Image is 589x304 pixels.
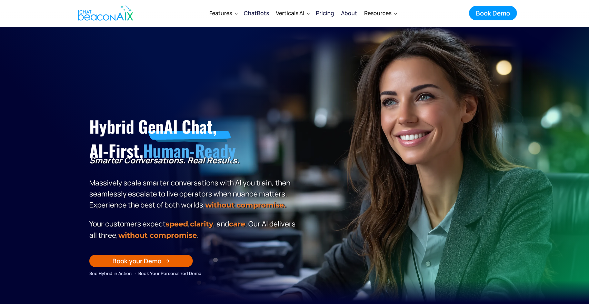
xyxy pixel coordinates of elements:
div: Resources [361,5,400,21]
img: Dropdown [307,12,310,15]
a: About [338,4,361,22]
div: Verticals AI [276,8,304,18]
div: Features [206,5,240,21]
span: Human-Ready [143,138,236,163]
a: Pricing [312,4,338,22]
strong: Smarter Conversations. Real Results. [89,154,239,166]
div: About [341,8,357,18]
div: ChatBots [244,8,269,18]
div: Pricing [316,8,334,18]
div: See Hybrid in Action → Book Your Personalized Demo [89,270,298,277]
a: home [72,1,137,25]
p: Massively scale smarter conversations with AI you train, then seamlessly escalate to live operato... [89,155,298,211]
div: Resources [364,8,391,18]
h1: Hybrid GenAI Chat, AI-First, [89,114,298,163]
div: Book Demo [476,9,510,18]
strong: speed [166,220,188,228]
span: without compromise [118,231,197,240]
img: Arrow [166,259,170,263]
p: Your customers expect , , and . Our Al delivers all three, . [89,218,298,241]
div: Verticals AI [272,5,312,21]
a: Book your Demo [89,255,193,267]
span: care [229,220,245,228]
strong: without compromise. [205,201,286,209]
div: Book your Demo [112,256,161,265]
img: Dropdown [235,12,238,15]
span: clarity [190,220,213,228]
a: Book Demo [469,6,517,20]
div: Features [209,8,232,18]
a: ChatBots [240,4,272,22]
img: Dropdown [394,12,397,15]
